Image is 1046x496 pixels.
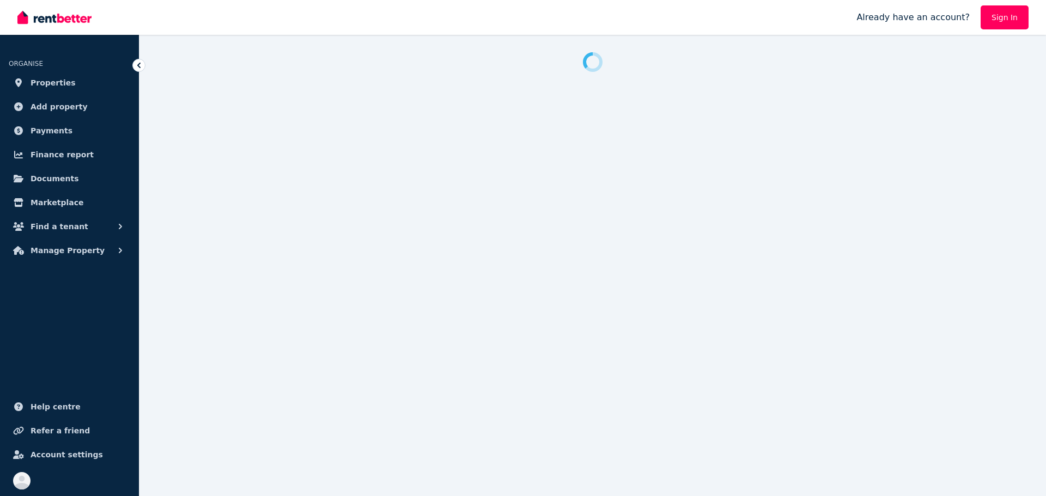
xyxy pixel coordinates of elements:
button: Manage Property [9,240,130,261]
a: Properties [9,72,130,94]
a: Sign In [981,5,1029,29]
a: Refer a friend [9,420,130,442]
span: Manage Property [31,244,105,257]
a: Marketplace [9,192,130,213]
span: Refer a friend [31,424,90,437]
span: Find a tenant [31,220,88,233]
a: Add property [9,96,130,118]
span: Documents [31,172,79,185]
a: Account settings [9,444,130,466]
span: ORGANISE [9,60,43,68]
span: Finance report [31,148,94,161]
span: Properties [31,76,76,89]
span: Payments [31,124,72,137]
button: Find a tenant [9,216,130,237]
a: Help centre [9,396,130,418]
span: Add property [31,100,88,113]
span: Already have an account? [856,11,970,24]
a: Payments [9,120,130,142]
span: Help centre [31,400,81,413]
img: RentBetter [17,9,92,26]
a: Documents [9,168,130,189]
span: Account settings [31,448,103,461]
a: Finance report [9,144,130,166]
span: Marketplace [31,196,83,209]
